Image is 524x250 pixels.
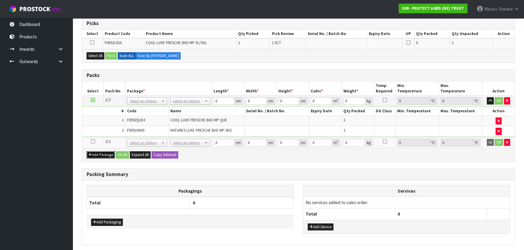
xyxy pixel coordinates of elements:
th: Max. Temperature [439,107,482,116]
th: Qty Packed [342,107,374,116]
span: 0 [398,211,400,217]
th: Package [125,82,212,96]
button: Add Service [308,223,333,231]
h3: Picks [87,21,510,26]
sup: 3 [337,98,338,102]
th: Total [87,197,190,209]
th: Min. Temperature [396,107,439,116]
th: Action [493,30,515,38]
a: S08 - PROTECT A BED (NZ) TRUST [399,4,467,13]
th: Cubic [309,82,342,96]
div: kg [365,97,372,105]
th: # [82,107,125,116]
div: cm [234,139,243,146]
span: 2 [343,117,345,123]
span: F0592LSG0 [105,40,122,45]
span: COOL LUXE FRESCHE BXD MP QUE [170,117,227,123]
button: Copy Selected [152,151,178,159]
sup: 3 [337,139,338,143]
th: Product Name [144,30,236,38]
th: Height [277,82,309,96]
th: Expiry Date [367,30,402,38]
span: Expand All [132,152,149,157]
span: Select an Option [173,139,202,146]
div: m [332,97,340,105]
th: Temp. Required [374,82,396,96]
span: Marara [484,6,497,12]
span: 2 [343,128,345,133]
button: Expand All [130,151,151,159]
button: Ok All [116,151,129,159]
div: ℃ [429,139,437,146]
th: Services [303,185,510,197]
span: 2 [122,128,124,133]
th: Qty Picked [236,30,270,38]
span: Select an Option [130,98,159,105]
span: 0 [193,200,195,206]
th: Code [125,107,169,116]
label: Scan ALL [118,52,136,59]
th: Select [82,82,104,96]
span: 1 [451,40,453,45]
div: ℃ [429,97,437,105]
th: Serial No. / Batch No. [306,30,367,38]
th: Qty Unpacked [450,30,493,38]
span: 1 [122,117,124,123]
th: Expiry Date [309,107,342,116]
span: Select an Option [130,139,159,146]
div: cm [299,97,307,105]
span: 0 [416,40,418,45]
small: WMS [51,7,61,12]
h3: Packing Summary [87,171,510,177]
button: OK [495,139,503,146]
div: cm [234,97,243,105]
th: UP [402,30,414,38]
th: Total [303,208,395,220]
span: COOL LUXE FRESCHE BXD MP XL/SGL [146,40,207,45]
th: Action [482,82,515,96]
th: Action [482,107,515,116]
span: 2/2 [105,139,110,144]
th: Serial No. / Batch No. [244,107,309,116]
button: Pack [105,52,117,59]
th: Packagings [87,185,294,197]
th: Name [169,107,244,116]
div: ℃ [473,97,480,105]
label: Scan By [PERSON_NAME] [136,52,181,59]
div: cm [299,139,307,146]
span: 1/2 [105,97,110,102]
div: ℃ [473,139,480,146]
div: cm [267,139,275,146]
span: F0592QUE0 [127,117,145,123]
th: DG Class [374,107,396,116]
h3: Packs [87,72,510,78]
span: ProStock [19,5,50,13]
th: Length [212,82,244,96]
th: Product Code [103,30,144,38]
span: 1 SCT [272,40,281,45]
th: Weight [342,82,374,96]
th: Width [244,82,277,96]
button: OK [495,97,503,104]
th: Min. Temperature [396,82,439,96]
span: 1 [238,40,240,45]
span: F0591SKN0 [127,128,144,133]
button: Add Packaging [91,219,123,226]
th: Pick Review [270,30,306,38]
img: cube-alt.png [9,5,17,13]
div: m [332,139,340,146]
strong: S08 - PROTECT A BED (NZ) TRUST [402,6,464,11]
button: Add Package [87,151,115,159]
th: Max. Temperature [439,82,482,96]
span: Tewake [498,6,513,12]
div: kg [365,139,372,146]
button: Select All [87,52,104,59]
th: Pack No. [104,82,126,96]
td: No services added to sales order. [303,197,510,208]
th: Select [82,30,103,38]
div: cm [267,97,275,105]
span: NATURES LUXE FRESCHE BXD MP SKG [170,128,232,133]
span: Select an Option [173,98,202,105]
th: Qty Packed [414,30,450,38]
